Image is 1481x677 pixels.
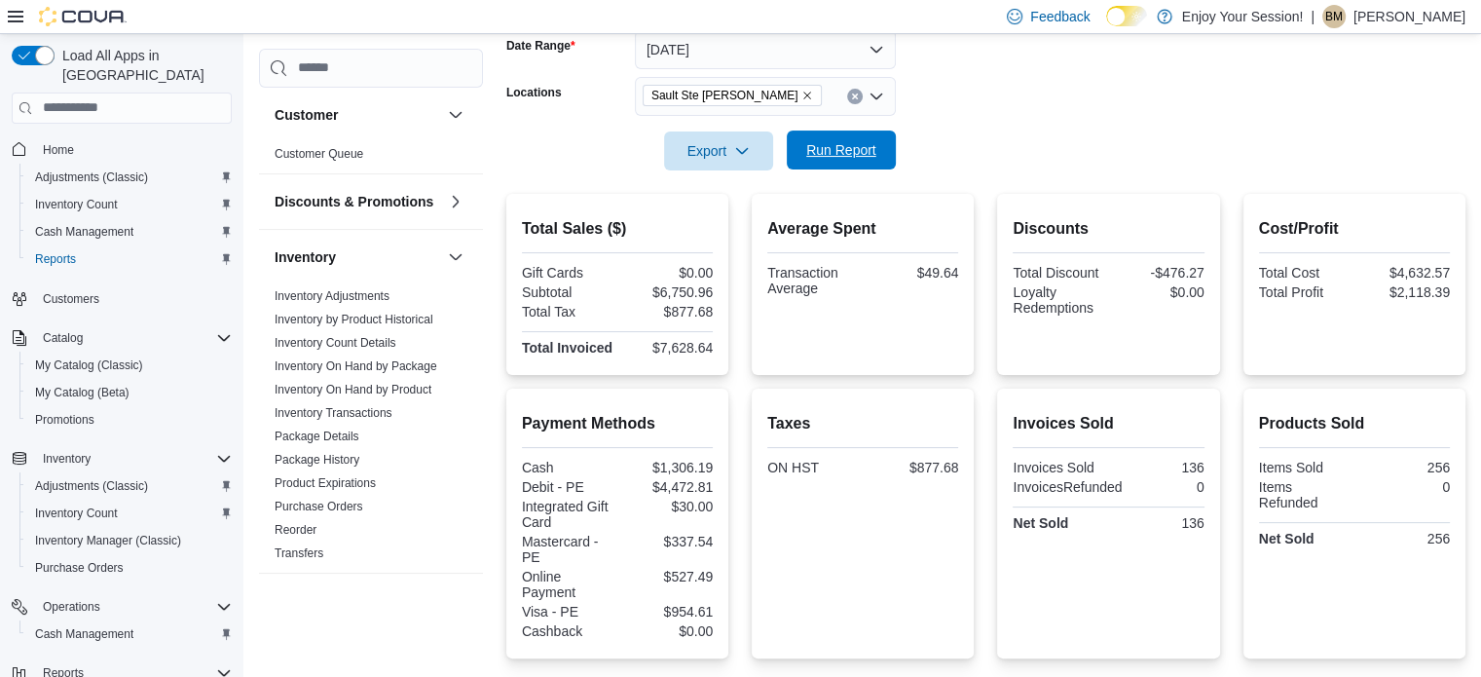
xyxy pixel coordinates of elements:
[787,131,896,169] button: Run Report
[506,85,562,100] label: Locations
[27,354,232,377] span: My Catalog (Classic)
[35,447,98,470] button: Inventory
[275,429,359,444] span: Package Details
[35,595,232,619] span: Operations
[35,137,232,162] span: Home
[275,523,316,537] a: Reorder
[275,247,336,267] h3: Inventory
[19,621,240,648] button: Cash Management
[275,499,363,514] span: Purchase Orders
[635,30,896,69] button: [DATE]
[1353,5,1465,28] p: [PERSON_NAME]
[27,529,232,552] span: Inventory Manager (Classic)
[1322,5,1346,28] div: Brendan Maitland
[651,86,798,105] span: Sault Ste [PERSON_NAME]
[275,522,316,538] span: Reorder
[275,359,437,373] a: Inventory On Hand by Package
[767,217,958,241] h2: Average Spent
[4,593,240,621] button: Operations
[1013,460,1104,475] div: Invoices Sold
[27,622,232,646] span: Cash Management
[27,220,232,244] span: Cash Management
[27,529,189,552] a: Inventory Manager (Classic)
[19,527,240,554] button: Inventory Manager (Classic)
[275,382,431,397] span: Inventory On Hand by Product
[275,247,440,267] button: Inventory
[35,385,130,400] span: My Catalog (Beta)
[1358,284,1450,300] div: $2,118.39
[27,622,141,646] a: Cash Management
[19,500,240,527] button: Inventory Count
[27,381,232,404] span: My Catalog (Beta)
[1311,5,1314,28] p: |
[275,358,437,374] span: Inventory On Hand by Package
[275,146,363,162] span: Customer Queue
[1013,265,1104,281] div: Total Discount
[4,324,240,352] button: Catalog
[4,135,240,164] button: Home
[522,479,613,495] div: Debit - PE
[27,474,156,498] a: Adjustments (Classic)
[4,445,240,472] button: Inventory
[1013,479,1122,495] div: InvoicesRefunded
[1013,412,1203,435] h2: Invoices Sold
[27,166,156,189] a: Adjustments (Classic)
[1358,460,1450,475] div: 256
[35,560,124,576] span: Purchase Orders
[35,506,118,521] span: Inventory Count
[621,284,713,300] div: $6,750.96
[275,591,440,611] button: Loyalty
[444,589,467,613] button: Loyalty
[35,197,118,212] span: Inventory Count
[621,460,713,475] div: $1,306.19
[43,330,83,346] span: Catalog
[1113,460,1204,475] div: 136
[621,304,713,320] div: $877.68
[867,460,958,475] div: $877.68
[35,326,232,350] span: Catalog
[1358,531,1450,546] div: 256
[27,381,137,404] a: My Catalog (Beta)
[522,604,613,620] div: Visa - PE
[35,447,232,470] span: Inventory
[35,478,148,494] span: Adjustments (Classic)
[522,265,613,281] div: Gift Cards
[621,534,713,549] div: $337.54
[1106,26,1107,27] span: Dark Mode
[621,340,713,356] div: $7,628.64
[522,340,612,356] strong: Total Invoiced
[506,38,575,54] label: Date Range
[621,499,713,514] div: $30.00
[35,169,148,185] span: Adjustments (Classic)
[1259,531,1314,546] strong: Net Sold
[19,352,240,379] button: My Catalog (Classic)
[39,7,127,26] img: Cova
[767,460,859,475] div: ON HST
[1113,265,1204,281] div: -$476.27
[275,105,338,125] h3: Customer
[35,251,76,267] span: Reports
[43,291,99,307] span: Customers
[522,217,713,241] h2: Total Sales ($)
[4,284,240,313] button: Customers
[275,545,323,561] span: Transfers
[35,138,82,162] a: Home
[806,140,876,160] span: Run Report
[43,599,100,615] span: Operations
[621,604,713,620] div: $954.61
[1030,7,1090,26] span: Feedback
[27,556,232,580] span: Purchase Orders
[27,502,232,525] span: Inventory Count
[35,326,91,350] button: Catalog
[275,336,396,350] a: Inventory Count Details
[522,534,613,565] div: Mastercard - PE
[27,193,232,216] span: Inventory Count
[275,500,363,513] a: Purchase Orders
[444,245,467,269] button: Inventory
[19,164,240,191] button: Adjustments (Classic)
[676,132,761,170] span: Export
[27,193,126,216] a: Inventory Count
[275,591,322,611] h3: Loyalty
[27,247,232,271] span: Reports
[35,286,232,311] span: Customers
